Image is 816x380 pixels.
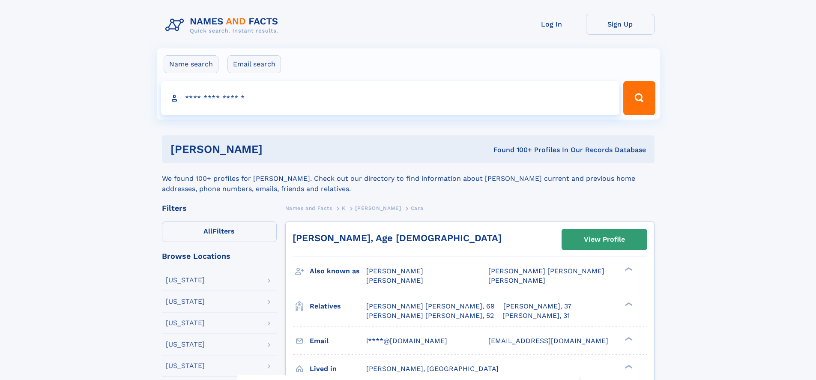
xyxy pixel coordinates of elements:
div: [US_STATE] [166,298,205,305]
a: [PERSON_NAME] [PERSON_NAME], 52 [366,311,494,320]
a: Log In [517,14,586,35]
span: [EMAIL_ADDRESS][DOMAIN_NAME] [488,337,608,345]
input: search input [161,81,620,115]
div: View Profile [584,230,625,249]
div: Browse Locations [162,252,277,260]
span: K [342,205,346,211]
span: [PERSON_NAME] [366,276,423,284]
div: ❯ [623,301,633,307]
a: Sign Up [586,14,655,35]
label: Name search [164,55,218,73]
span: [PERSON_NAME] [488,276,545,284]
div: Found 100+ Profiles In Our Records Database [378,145,646,155]
div: [US_STATE] [166,362,205,369]
a: View Profile [562,229,647,250]
h3: Email [310,334,366,348]
div: ❯ [623,336,633,341]
div: ❯ [623,364,633,369]
label: Filters [162,221,277,242]
h3: Lived in [310,362,366,376]
img: Logo Names and Facts [162,14,285,37]
span: [PERSON_NAME] [355,205,401,211]
label: Email search [227,55,281,73]
button: Search Button [623,81,655,115]
div: We found 100+ profiles for [PERSON_NAME]. Check out our directory to find information about [PERS... [162,163,655,194]
span: [PERSON_NAME], [GEOGRAPHIC_DATA] [366,365,499,373]
div: Filters [162,204,277,212]
span: [PERSON_NAME] [PERSON_NAME] [488,267,604,275]
a: [PERSON_NAME] [355,203,401,213]
a: Names and Facts [285,203,332,213]
a: [PERSON_NAME] [PERSON_NAME], 69 [366,302,495,311]
a: [PERSON_NAME], Age [DEMOGRAPHIC_DATA] [293,233,502,243]
div: [US_STATE] [166,320,205,326]
div: [US_STATE] [166,341,205,348]
div: ❯ [623,266,633,272]
span: All [203,227,212,235]
div: [US_STATE] [166,277,205,284]
h3: Relatives [310,299,366,314]
span: [PERSON_NAME] [366,267,423,275]
a: [PERSON_NAME], 37 [503,302,571,311]
h1: [PERSON_NAME] [170,144,378,155]
h3: Also known as [310,264,366,278]
a: [PERSON_NAME], 31 [502,311,570,320]
a: K [342,203,346,213]
span: Cara [411,205,423,211]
